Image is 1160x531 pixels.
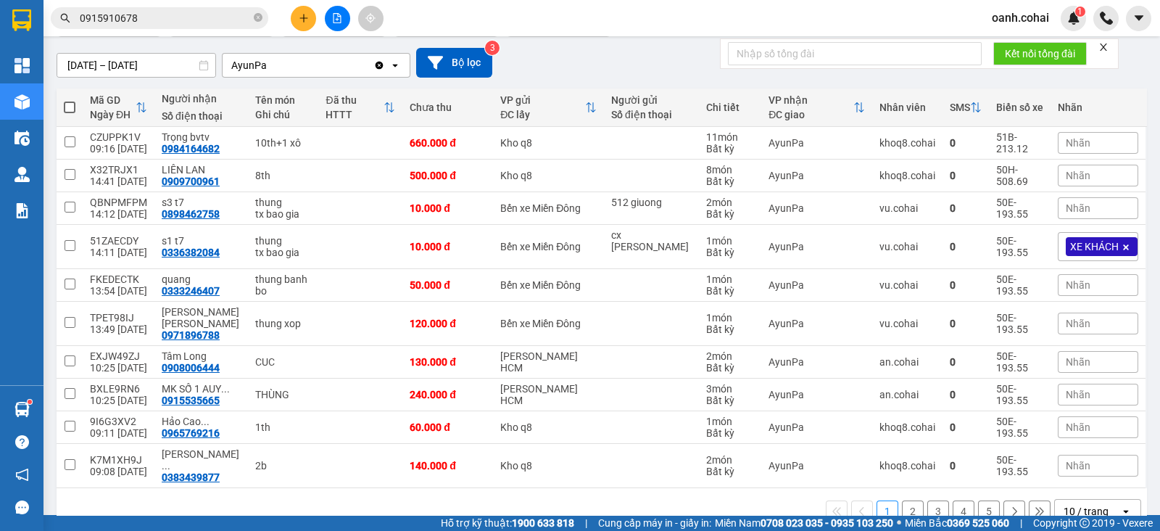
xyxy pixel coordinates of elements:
[1066,202,1090,214] span: Nhãn
[585,515,587,531] span: |
[130,55,157,73] span: Gửi:
[231,58,267,73] div: AyunPa
[879,318,935,329] div: vu.cohai
[410,202,486,214] div: 10.000 đ
[90,383,147,395] div: BXLE9RN6
[877,501,898,522] button: 1
[389,59,401,71] svg: open
[942,88,989,127] th: Toggle SortBy
[950,102,970,113] div: SMS
[410,389,486,400] div: 240.000 đ
[90,362,147,374] div: 10:25 [DATE]
[318,88,402,127] th: Toggle SortBy
[373,59,385,71] svg: Clear value
[162,164,241,176] div: LIÊN LAN
[879,279,935,291] div: vu.cohai
[947,517,1009,529] strong: 0369 525 060
[1066,460,1090,472] span: Nhãn
[500,170,597,181] div: Kho q8
[441,515,574,531] span: Hỗ trợ kỹ thuật:
[768,460,865,472] div: AyunPa
[1075,7,1085,17] sup: 1
[410,460,486,472] div: 140.000 đ
[80,10,251,26] input: Tìm tên, số ĐT hoặc mã đơn
[255,170,312,181] div: 8th
[90,197,147,208] div: QBNPMFPM
[706,273,754,285] div: 1 món
[768,94,853,106] div: VP nhận
[500,241,597,252] div: Bến xe Miền Đông
[768,279,865,291] div: AyunPa
[255,137,312,149] div: 10th+1 xô
[37,10,97,32] b: Cô Hai
[500,109,585,120] div: ĐC lấy
[996,383,1043,406] div: 50E-193.55
[996,131,1043,155] div: 51B-213.12
[950,170,982,181] div: 0
[1066,356,1090,368] span: Nhãn
[1066,389,1090,400] span: Nhãn
[879,170,935,181] div: khoq8.cohai
[950,389,982,400] div: 0
[162,350,241,362] div: Tâm Long
[500,279,597,291] div: Bến xe Miền Đông
[706,466,754,477] div: Bất kỳ
[90,235,147,247] div: 51ZAECDY
[879,356,935,368] div: an.cohai
[950,279,982,291] div: 0
[996,454,1043,477] div: 50E-193.55
[1100,12,1113,25] img: phone-icon
[879,137,935,149] div: khoq8.cohai
[12,9,31,31] img: logo-vxr
[358,6,384,31] button: aim
[706,143,754,155] div: Bất kỳ
[500,137,597,149] div: Kho q8
[14,94,30,110] img: warehouse-icon
[83,88,154,127] th: Toggle SortBy
[255,356,312,368] div: CUC
[90,454,147,466] div: K7M1XH9J
[768,421,865,433] div: AyunPa
[1120,506,1132,517] svg: open
[1126,6,1151,31] button: caret-down
[162,176,220,187] div: 0909700961
[611,229,692,252] div: cx huy hong
[90,176,147,187] div: 14:41 [DATE]
[897,520,901,526] span: ⚪️
[1067,12,1080,25] img: icon-new-feature
[90,143,147,155] div: 09:16 [DATE]
[706,208,754,220] div: Bất kỳ
[706,454,754,466] div: 2 món
[254,13,262,22] span: close-circle
[162,306,241,329] div: TINA LÊ thành
[706,362,754,374] div: Bất kỳ
[291,6,316,31] button: plus
[879,241,935,252] div: vu.cohai
[162,285,220,297] div: 0333246407
[410,137,486,149] div: 660.000 đ
[715,515,893,531] span: Miền Nam
[1070,240,1119,253] span: XE KHÁCH
[14,167,30,182] img: warehouse-icon
[365,13,376,23] span: aim
[255,273,312,297] div: thung banh bo
[255,235,312,247] div: thung
[950,356,982,368] div: 0
[410,170,486,181] div: 500.000 đ
[57,54,215,77] input: Select a date range.
[1066,170,1090,181] span: Nhãn
[1005,46,1075,62] span: Kết nối tổng đài
[254,12,262,25] span: close-circle
[996,350,1043,374] div: 50E-193.55
[90,427,147,439] div: 09:11 [DATE]
[706,247,754,258] div: Bất kỳ
[410,241,486,252] div: 10.000 đ
[950,137,982,149] div: 0
[993,42,1087,65] button: Kết nối tổng đài
[162,197,241,208] div: s3 t7
[706,285,754,297] div: Bất kỳ
[90,324,147,335] div: 13:49 [DATE]
[162,110,241,122] div: Số điện thoại
[500,460,597,472] div: Kho q8
[90,208,147,220] div: 14:12 [DATE]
